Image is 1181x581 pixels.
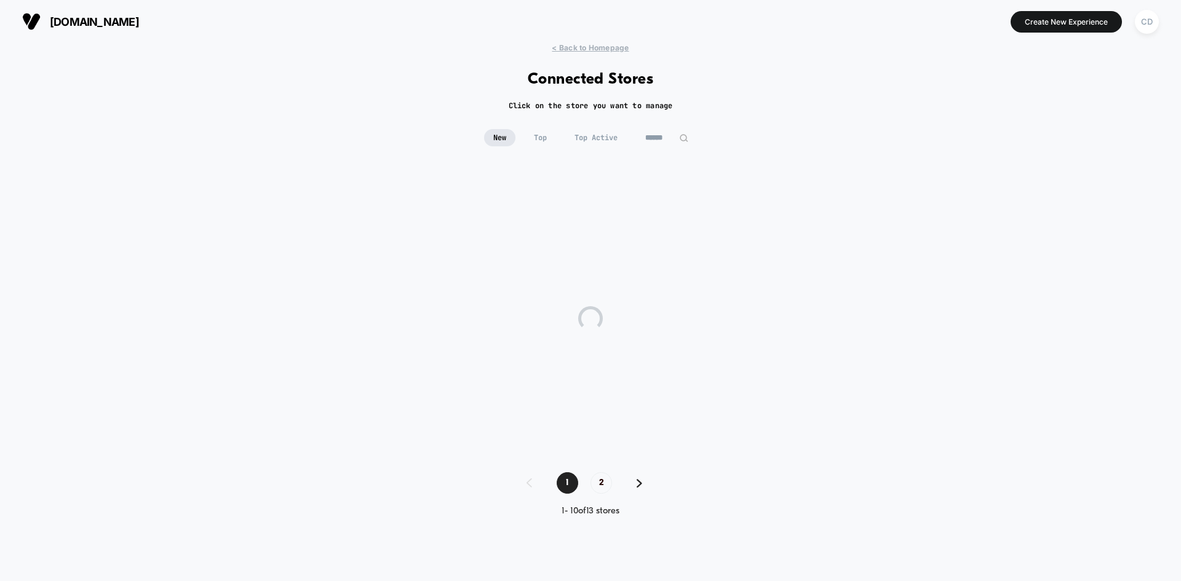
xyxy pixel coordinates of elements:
[1011,11,1122,33] button: Create New Experience
[1131,9,1163,34] button: CD
[22,12,41,31] img: Visually logo
[528,71,654,89] h1: Connected Stores
[484,129,515,146] span: New
[525,129,556,146] span: Top
[565,129,627,146] span: Top Active
[18,12,143,31] button: [DOMAIN_NAME]
[552,43,629,52] span: < Back to Homepage
[509,101,673,111] h2: Click on the store you want to manage
[50,15,139,28] span: [DOMAIN_NAME]
[679,133,688,143] img: edit
[1135,10,1159,34] div: CD
[637,479,642,488] img: pagination forward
